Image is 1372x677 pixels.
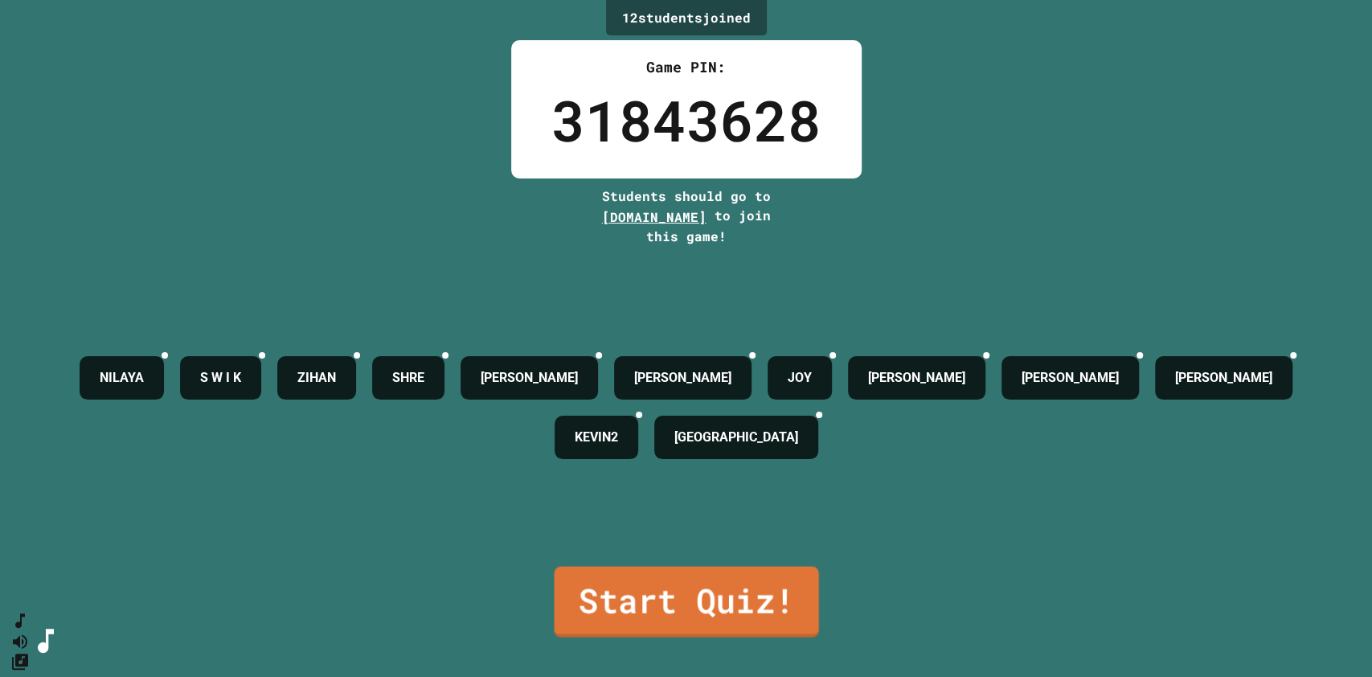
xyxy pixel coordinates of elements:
h4: JOY [788,368,812,388]
h4: [PERSON_NAME] [634,368,731,388]
h4: [GEOGRAPHIC_DATA] [674,428,798,447]
a: Start Quiz! [554,566,818,637]
h4: KEVIN2 [575,428,618,447]
h4: S W I K [200,368,241,388]
span: [DOMAIN_NAME] [602,208,706,225]
h4: [PERSON_NAME] [868,368,965,388]
h4: ZIHAN [297,368,336,388]
button: Change Music [10,651,30,671]
h4: SHRE [392,368,424,388]
div: Students should go to to join this game! [586,187,787,246]
button: Mute music [10,631,30,651]
h4: [PERSON_NAME] [1022,368,1119,388]
div: 31843628 [551,78,821,162]
h4: [PERSON_NAME] [481,368,578,388]
button: SpeedDial basic example [10,611,30,631]
h4: [PERSON_NAME] [1175,368,1272,388]
div: Game PIN: [551,56,821,78]
h4: NILAYA [100,368,144,388]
